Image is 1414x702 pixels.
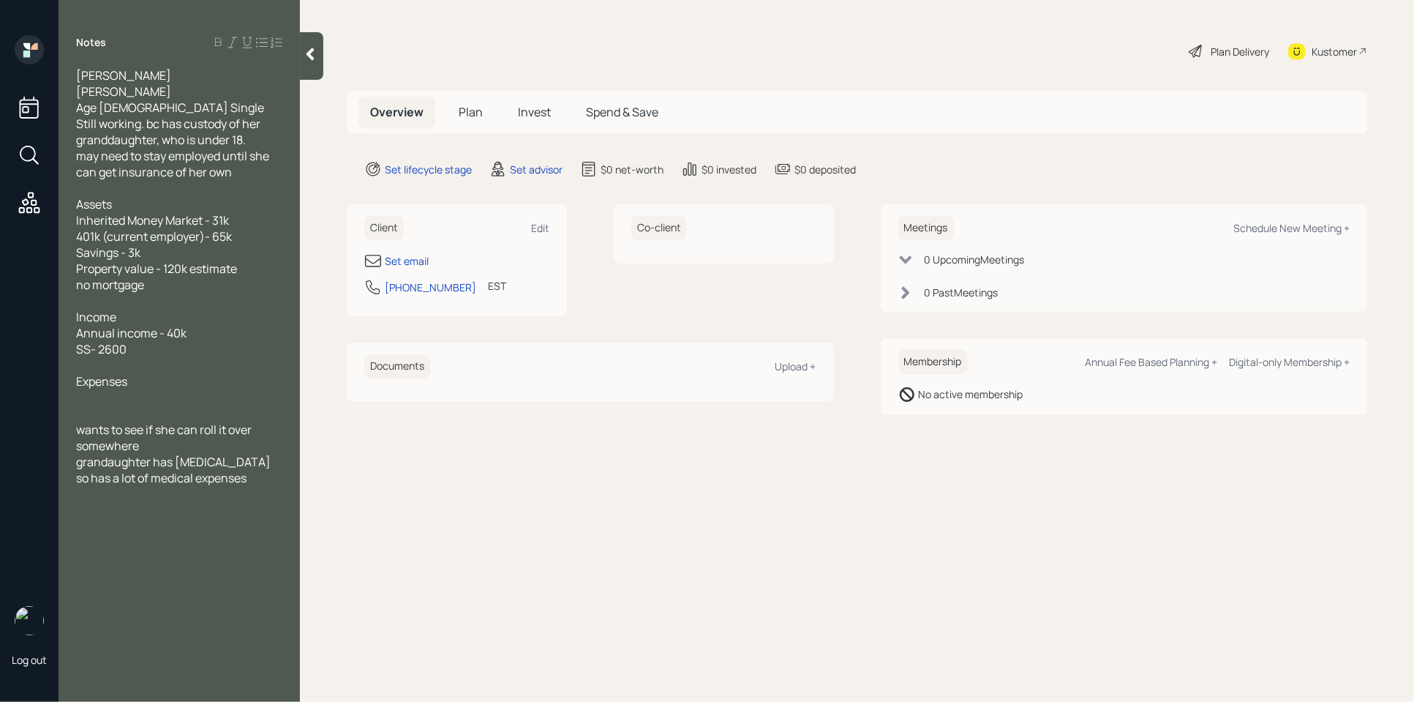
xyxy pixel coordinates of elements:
[925,252,1025,267] div: 0 Upcoming Meeting s
[76,35,106,50] label: Notes
[76,309,116,325] span: Income
[1312,44,1357,59] div: Kustomer
[76,116,263,148] span: Still working. bc has custody of her granddaughter, who is under 18.
[76,422,254,454] span: wants to see if she can roll it over somewhere
[12,653,47,667] div: Log out
[76,228,232,244] span: 401k (current employer)- 65k
[385,280,476,295] div: [PHONE_NUMBER]
[1085,355,1217,369] div: Annual Fee Based Planning +
[76,67,171,83] span: [PERSON_NAME]
[385,162,472,177] div: Set lifecycle stage
[76,261,237,277] span: Property value - 120k estimate
[925,285,999,300] div: 0 Past Meeting s
[775,359,816,373] div: Upload +
[1211,44,1269,59] div: Plan Delivery
[76,341,127,357] span: SS- 2600
[364,216,404,240] h6: Client
[488,278,506,294] div: EST
[531,221,549,235] div: Edit
[898,350,968,374] h6: Membership
[76,454,273,486] span: grandaughter has [MEDICAL_DATA] so has a lot of medical expenses
[586,104,658,120] span: Spend & Save
[76,100,264,116] span: Age [DEMOGRAPHIC_DATA] Single
[631,216,687,240] h6: Co-client
[76,373,127,389] span: Expenses
[898,216,954,240] h6: Meetings
[385,253,429,269] div: Set email
[76,196,112,212] span: Assets
[15,606,44,635] img: retirable_logo.png
[794,162,856,177] div: $0 deposited
[702,162,756,177] div: $0 invested
[76,325,187,341] span: Annual income - 40k
[76,148,271,180] span: may need to stay employed until she can get insurance of her own
[364,354,430,378] h6: Documents
[601,162,663,177] div: $0 net-worth
[459,104,483,120] span: Plan
[76,277,144,293] span: no mortgage
[510,162,563,177] div: Set advisor
[370,104,424,120] span: Overview
[518,104,551,120] span: Invest
[76,244,140,261] span: Savings - 3k
[76,212,229,228] span: Inherited Money Market - 31k
[1229,355,1350,369] div: Digital-only Membership +
[919,387,1023,402] div: No active membership
[76,83,171,100] span: [PERSON_NAME]
[1233,221,1350,235] div: Schedule New Meeting +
